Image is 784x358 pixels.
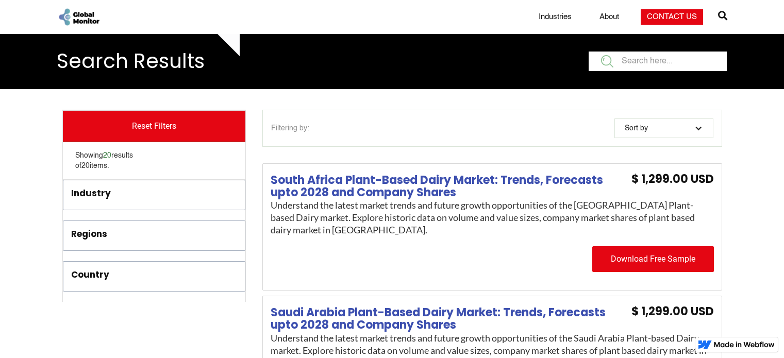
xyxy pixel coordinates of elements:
img: Made in Webflow [714,342,775,348]
h4: South Africa Plant-Based Dairy Market: Trends, Forecasts upto 2028 and Company Shares [271,174,621,199]
a: Industries [532,12,578,22]
div: Showing results of items. [63,150,246,171]
a: Industry [63,180,245,209]
input: Search here... [589,52,727,71]
a: About [593,12,625,22]
div: Country [71,268,109,281]
h1: Search Results [57,50,205,73]
a: home [57,7,101,27]
a: South Africa Plant-Based Dairy Market: Trends, Forecasts upto 2028 and Company Shares$ 1,299.00 USD [271,174,713,199]
a: Country [63,262,245,291]
a:  [718,7,727,27]
div: Sort by [625,123,648,133]
div: Download Free Sample [592,246,714,272]
span: 20 [103,152,111,159]
div: Understand the latest market trends and future growth opportunities of the [GEOGRAPHIC_DATA] Plan... [271,199,713,236]
div: $ 1,299.00 USD [631,306,714,317]
a: Saudi Arabia Plant-Based Dairy Market: Trends, Forecasts upto 2028 and Company Shares$ 1,299.00 USD [271,306,713,331]
div: Regions [71,228,107,241]
a: Contact Us [641,9,703,25]
div: Filtering by: [271,123,309,133]
a: Regions [63,221,245,250]
h4: Saudi Arabia Plant-Based Dairy Market: Trends, Forecasts upto 2028 and Company Shares [271,306,621,331]
div: Sort by [614,118,713,138]
a: Reset Filters [63,111,246,142]
div: $ 1,299.00 USD [631,174,714,184]
span: 20 [81,162,90,169]
span:  [718,8,727,23]
div: Industry [71,187,111,200]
